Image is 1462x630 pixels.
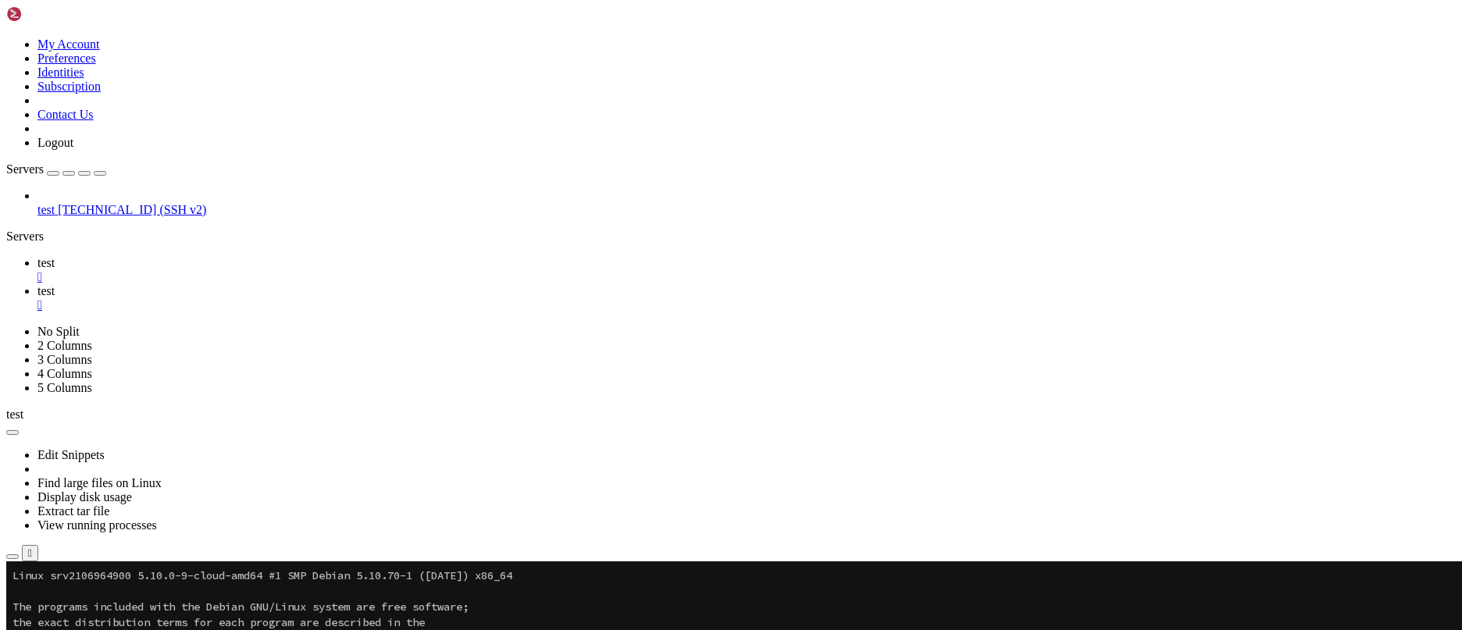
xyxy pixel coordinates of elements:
[6,37,1259,53] x-row: The programs included with the Debian GNU/Linux system are free software;
[37,381,92,394] a: 5 Columns
[6,350,1259,365] x-row: Keyboard interrupt received, exiting.
[6,6,1259,22] x-row: Linux srv2106964900 5.10.0-9-cloud-amd64 #1 SMP Debian 5.10.70-1 ([DATE]) x86_64
[37,52,96,65] a: Preferences
[37,504,109,518] a: Extract tar file
[37,353,92,366] a: 3 Columns
[6,147,1259,162] x-row: root@srv2106964900:~#
[6,230,1456,244] div: Servers
[37,37,100,51] a: My Account
[6,428,1259,443] x-row: root@srv2106964900:/home/share#
[6,116,1259,131] x-row: permitted by applicable law.
[37,136,73,149] a: Logout
[6,256,1259,272] x-row: -bash: cd: debian: No such file or directory
[37,448,105,461] a: Edit Snippets
[6,272,1259,287] x-row: root@srv2106964900:/home# mkdir share
[6,334,1259,350] x-row: ^C
[6,22,12,37] div: (0, 1)
[37,284,1456,312] a: test
[37,518,157,532] a: View running processes
[6,162,106,176] a: Servers
[6,287,1259,303] x-row: root@srv2106964900:/home# cd share/
[37,476,162,489] a: Find large files on Linux
[37,325,80,338] a: No Split
[6,6,1259,22] x-row: Connecting [TECHNICAL_ID]...
[37,490,132,504] a: Display disk usage
[6,69,1259,84] x-row: individual files in /usr/share/doc/*/copyright.
[6,225,1259,240] x-row: root@srv2106964900:~# cd /home/
[6,240,1259,256] x-row: root@srv2106964900:/home# cd debian
[22,545,38,561] button: 
[6,131,1259,147] x-row: Last login: [DATE]
[37,203,55,216] span: test
[137,148,158,162] span: مس
[37,189,1456,217] li: test [TECHNICAL_ID] (SSH v2)
[6,381,1259,397] x-row: [1] 23430
[37,108,94,121] a: Contact Us
[6,178,1259,194] x-row: root@srv2106964900:~#
[137,179,158,193] span: مس
[6,408,23,421] span: test
[6,319,1259,334] x-row: Serving HTTP on [TECHNICAL_ID] ([URL][TECHNICAL_ID]) ...
[6,53,1259,69] x-row: the exact distribution terms for each program are described in the
[37,339,92,352] a: 2 Columns
[6,100,1259,116] x-row: Debian GNU/Linux comes with ABSOLUTELY NO WARRANTY, to the extent
[37,203,1456,217] a: test [TECHNICAL_ID] (SSH v2)
[37,367,92,380] a: 4 Columns
[6,303,1259,319] x-row: root@srv2106964900:/home/share# python3 -m http.server
[37,284,55,297] span: test
[37,270,1456,284] a: 
[6,209,1259,225] x-row: root@srv2106964900:~# ls
[216,428,222,443] div: (32, 27)
[6,162,44,176] span: Servers
[37,256,55,269] span: test
[58,203,206,216] span: [TECHNICAL_ID] (SSH v2)
[6,6,96,22] img: Shellngn
[28,547,32,559] div: 
[37,298,1456,312] a: 
[37,66,84,79] a: Identities
[6,397,1259,412] x-row: root@srv2106964900:/home/share# nohup: ignoring input and appending output to 'nohup.out'
[6,365,1259,381] x-row: root@srv2106964900:/home/share# nohup python3 -m http.server 8000 &
[6,194,189,208] span: -bash: مس: command not found
[37,80,101,93] a: Subscription
[6,163,189,177] span: -bash: مس: command not found
[37,256,1456,284] a: test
